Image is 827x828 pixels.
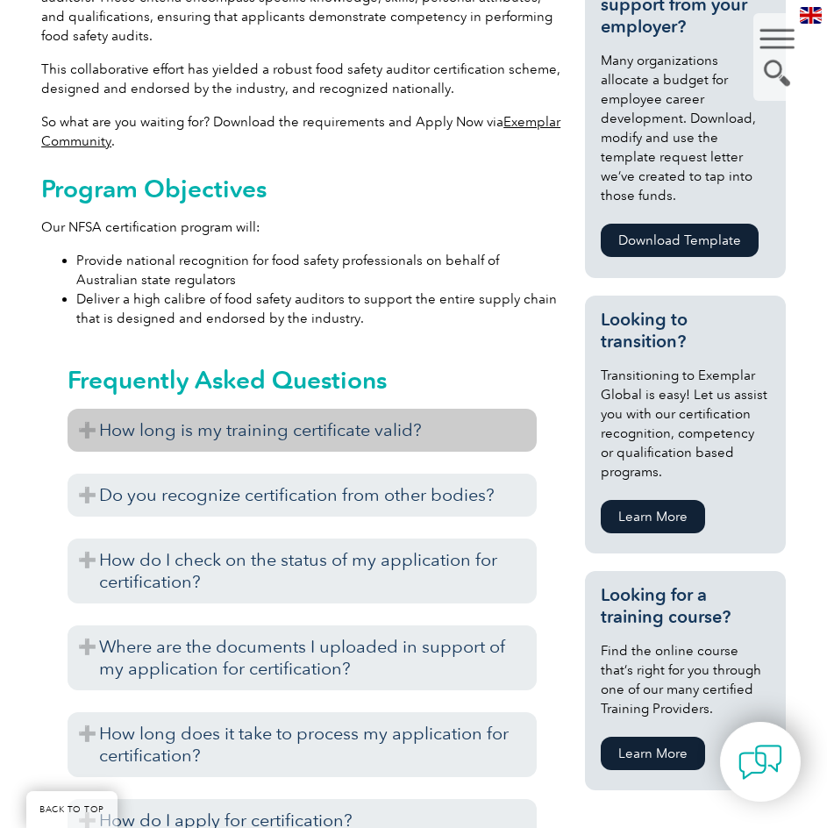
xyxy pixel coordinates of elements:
[601,584,769,628] h3: Looking for a training course?
[68,625,537,690] h3: Where are the documents I uploaded in support of my application for certification?
[601,224,759,257] a: Download Template
[601,737,705,770] a: Learn More
[76,251,562,289] li: Provide national recognition for food safety professionals on behalf of Australian state regulators
[601,309,769,353] h3: Looking to transition?
[601,641,769,718] p: Find the online course that’s right for you through one of our many certified Training Providers.
[41,175,562,203] h2: Program Objectives
[601,51,769,205] p: Many organizations allocate a budget for employee career development. Download, modify and use th...
[26,791,118,828] a: BACK TO TOP
[68,409,537,452] h3: How long is my training certificate valid?
[41,112,562,151] p: So what are you waiting for? Download the requirements and Apply Now via .
[601,366,769,482] p: Transitioning to Exemplar Global is easy! Let us assist you with our certification recognition, c...
[41,218,562,237] p: Our NFSA certification program will:
[68,539,537,603] h3: How do I check on the status of my application for certification?
[800,7,822,24] img: en
[738,740,782,784] img: contact-chat.png
[68,712,537,777] h3: How long does it take to process my application for certification?
[68,474,537,517] h3: Do you recognize certification from other bodies?
[76,289,562,328] li: Deliver a high calibre of food safety auditors to support the entire supply chain that is designe...
[41,60,562,98] p: This collaborative effort has yielded a robust food safety auditor certification scheme, designed...
[601,500,705,533] a: Learn More
[68,366,537,394] h2: Frequently Asked Questions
